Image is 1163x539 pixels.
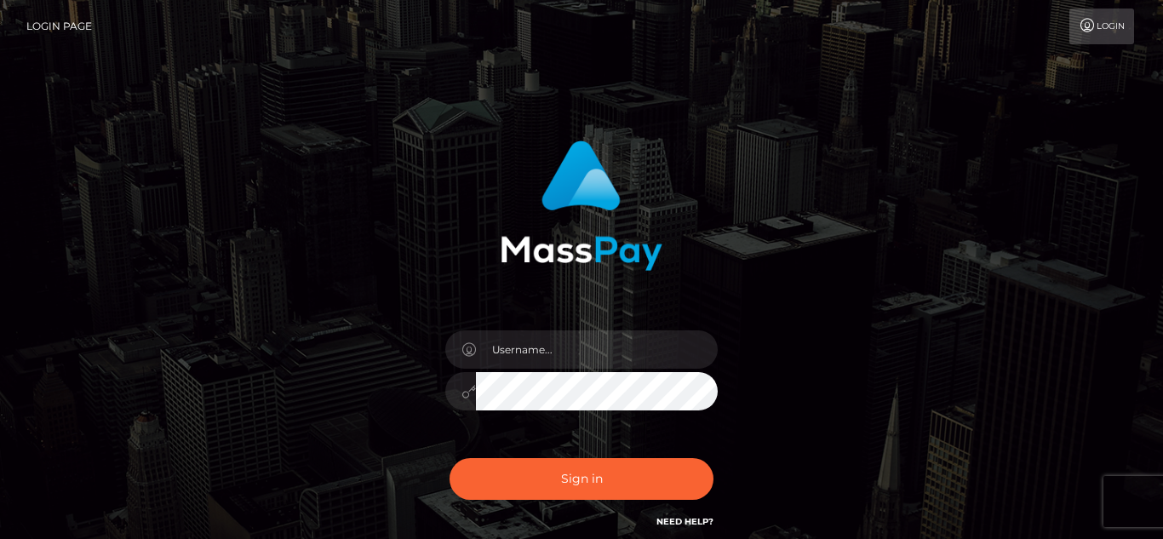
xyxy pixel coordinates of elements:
a: Login Page [26,9,92,44]
input: Username... [476,330,718,369]
a: Need Help? [656,516,713,527]
a: Login [1069,9,1134,44]
button: Sign in [450,458,713,500]
img: MassPay Login [501,140,662,271]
